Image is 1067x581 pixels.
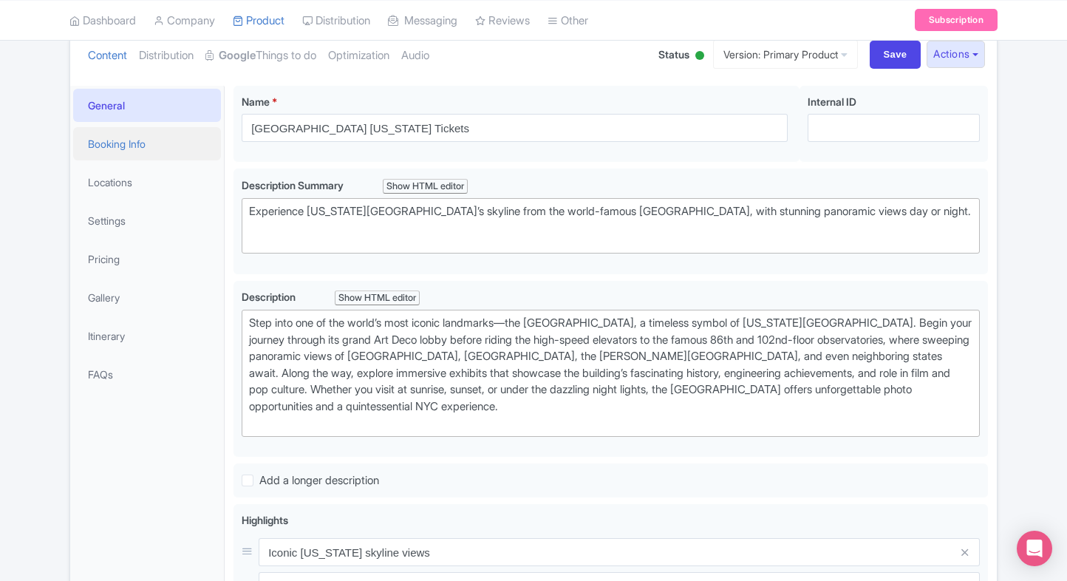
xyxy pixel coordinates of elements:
[259,473,379,487] span: Add a longer description
[1017,531,1052,566] div: Open Intercom Messenger
[249,315,972,432] div: Step into one of the world’s most iconic landmarks—the [GEOGRAPHIC_DATA], a timeless symbol of [U...
[73,281,221,314] a: Gallery
[219,47,256,64] strong: Google
[73,358,221,391] a: FAQs
[242,514,288,526] span: Highlights
[73,166,221,199] a: Locations
[73,204,221,237] a: Settings
[658,47,689,62] span: Status
[927,41,985,68] button: Actions
[242,95,270,108] span: Name
[139,33,194,79] a: Distribution
[383,179,468,194] div: Show HTML editor
[249,203,972,237] div: Experience [US_STATE][GEOGRAPHIC_DATA]’s skyline from the world-famous [GEOGRAPHIC_DATA], with st...
[808,95,856,108] span: Internal ID
[205,33,316,79] a: GoogleThings to do
[73,127,221,160] a: Booking Info
[401,33,429,79] a: Audio
[335,290,420,306] div: Show HTML editor
[242,179,346,191] span: Description Summary
[242,290,298,303] span: Description
[73,242,221,276] a: Pricing
[88,33,127,79] a: Content
[870,41,921,69] input: Save
[713,40,858,69] a: Version: Primary Product
[73,89,221,122] a: General
[692,45,707,68] div: Active
[915,9,998,31] a: Subscription
[73,319,221,353] a: Itinerary
[328,33,389,79] a: Optimization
